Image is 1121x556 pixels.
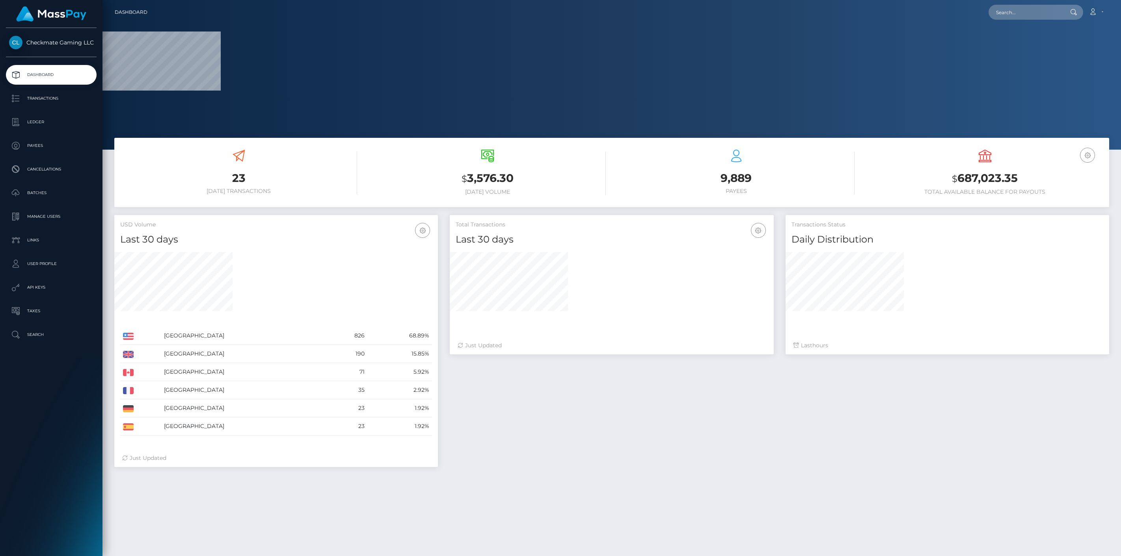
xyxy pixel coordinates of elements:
div: Just Updated [458,341,765,350]
td: [GEOGRAPHIC_DATA] [161,417,328,436]
a: Search [6,325,97,345]
a: API Keys [6,278,97,297]
h4: Daily Distribution [791,233,1103,246]
h6: [DATE] Transactions [120,188,357,195]
h5: Transactions Status [791,221,1103,229]
td: [GEOGRAPHIC_DATA] [161,327,328,345]
td: 23 [328,417,367,436]
td: 15.85% [367,345,432,363]
p: Dashboard [9,69,93,81]
img: DE.png [123,405,134,412]
h3: 23 [120,171,357,186]
img: MassPay Logo [16,6,86,22]
td: 1.92% [367,417,432,436]
td: [GEOGRAPHIC_DATA] [161,381,328,399]
td: 2.92% [367,381,432,399]
td: 35 [328,381,367,399]
input: Search... [989,5,1063,20]
td: 826 [328,327,367,345]
img: GB.png [123,351,134,358]
a: Batches [6,183,97,203]
a: Links [6,230,97,250]
p: Transactions [9,93,93,104]
h5: USD Volume [120,221,432,229]
div: Just Updated [122,454,430,462]
a: Taxes [6,301,97,321]
p: Links [9,234,93,246]
p: Search [9,329,93,341]
img: CA.png [123,369,134,376]
p: Batches [9,187,93,199]
a: Dashboard [6,65,97,85]
td: 5.92% [367,363,432,381]
h6: Payees [618,188,855,195]
div: Last hours [793,341,1101,350]
img: US.png [123,333,134,340]
p: Ledger [9,116,93,128]
td: 1.92% [367,399,432,417]
img: FR.png [123,387,134,394]
p: Manage Users [9,211,93,222]
a: Payees [6,136,97,156]
td: 71 [328,363,367,381]
p: Payees [9,140,93,152]
a: Manage Users [6,207,97,226]
h6: Total Available Balance for Payouts [866,189,1103,195]
h4: Last 30 days [120,233,432,246]
small: $ [952,173,957,184]
td: 68.89% [367,327,432,345]
td: [GEOGRAPHIC_DATA] [161,345,328,363]
h3: 3,576.30 [369,171,606,187]
td: [GEOGRAPHIC_DATA] [161,363,328,381]
a: Cancellations [6,159,97,179]
h6: [DATE] Volume [369,189,606,195]
a: Dashboard [115,4,147,20]
a: User Profile [6,254,97,274]
td: [GEOGRAPHIC_DATA] [161,399,328,417]
h3: 9,889 [618,171,855,186]
td: 23 [328,399,367,417]
p: API Keys [9,282,93,293]
img: ES.png [123,423,134,430]
p: User Profile [9,258,93,270]
p: Cancellations [9,163,93,175]
small: $ [462,173,467,184]
p: Taxes [9,305,93,317]
h3: 687,023.35 [866,171,1103,187]
td: 190 [328,345,367,363]
img: Checkmate Gaming LLC [9,36,22,49]
h4: Last 30 days [456,233,767,246]
span: Checkmate Gaming LLC [6,39,97,46]
a: Ledger [6,112,97,132]
a: Transactions [6,89,97,108]
h5: Total Transactions [456,221,767,229]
